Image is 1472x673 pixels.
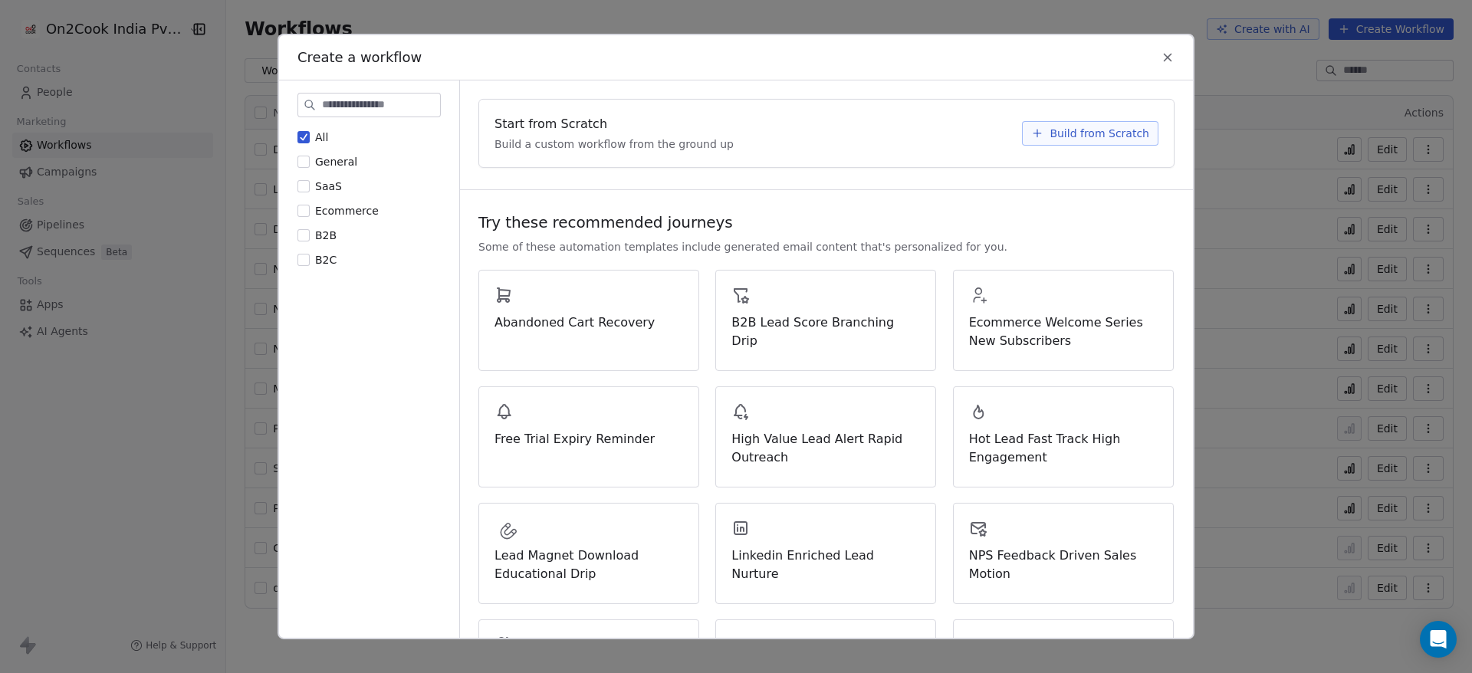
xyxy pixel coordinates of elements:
button: Build from Scratch [1022,121,1158,146]
span: Lead Magnet Download Educational Drip [495,547,683,583]
span: Create a workflow [297,48,422,67]
span: B2B [315,229,337,241]
button: Ecommerce [297,203,310,218]
span: Abandoned Cart Recovery [495,314,683,332]
button: All [297,130,310,145]
div: Open Intercom Messenger [1420,621,1457,658]
span: General [315,156,357,168]
span: SaaS [315,180,342,192]
button: B2C [297,252,310,268]
span: Ecommerce [315,205,379,217]
span: Some of these automation templates include generated email content that's personalized for you. [478,239,1007,254]
span: B2B Lead Score Branching Drip [731,314,920,350]
button: SaaS [297,179,310,194]
span: B2C [315,254,337,266]
span: Ecommerce Welcome Series New Subscribers [969,314,1158,350]
span: Build a custom workflow from the ground up [495,136,734,152]
button: B2B [297,228,310,243]
span: NPS Feedback Driven Sales Motion [969,547,1158,583]
span: All [315,131,328,143]
span: Build from Scratch [1050,126,1149,141]
span: High Value Lead Alert Rapid Outreach [731,430,920,467]
span: Start from Scratch [495,115,607,133]
span: Free Trial Expiry Reminder [495,430,683,448]
span: Linkedin Enriched Lead Nurture [731,547,920,583]
button: General [297,154,310,169]
span: Try these recommended journeys [478,212,733,233]
span: Hot Lead Fast Track High Engagement [969,430,1158,467]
